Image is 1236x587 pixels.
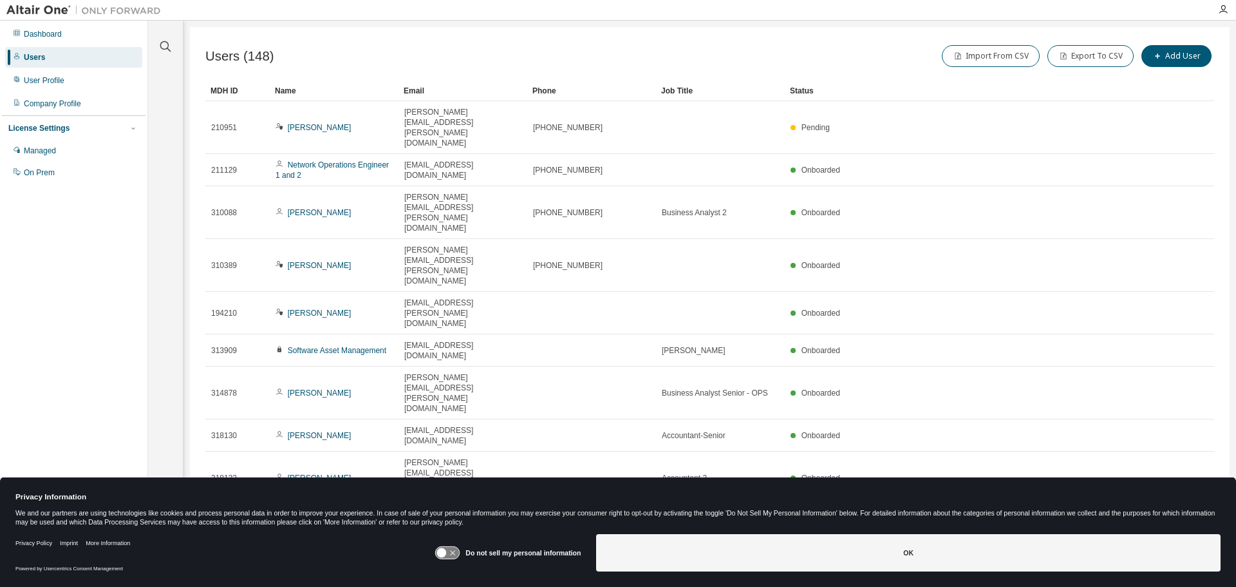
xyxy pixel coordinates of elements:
[211,473,237,483] span: 318132
[801,208,840,217] span: Onboarded
[288,431,351,440] a: [PERSON_NAME]
[288,309,351,318] a: [PERSON_NAME]
[404,107,521,148] span: [PERSON_NAME][EMAIL_ADDRESS][PERSON_NAME][DOMAIN_NAME]
[8,123,70,133] div: License Settings
[801,346,840,355] span: Onboarded
[24,99,81,109] div: Company Profile
[205,49,274,64] span: Users (148)
[288,208,351,217] a: [PERSON_NAME]
[276,160,389,180] a: Network Operations Engineer 1 and 2
[404,457,521,499] span: [PERSON_NAME][EMAIL_ADDRESS][PERSON_NAME][DOMAIN_NAME]
[211,122,237,133] span: 210951
[533,207,603,218] span: [PHONE_NUMBER]
[801,166,840,175] span: Onboarded
[404,192,521,233] span: [PERSON_NAME][EMAIL_ADDRESS][PERSON_NAME][DOMAIN_NAME]
[801,474,840,483] span: Onboarded
[211,308,237,318] span: 194210
[24,52,45,63] div: Users
[288,389,351,398] a: [PERSON_NAME]
[211,165,237,175] span: 211129
[662,207,727,218] span: Business Analyst 2
[801,261,840,270] span: Onboarded
[801,123,830,132] span: Pending
[288,474,351,483] a: [PERSON_NAME]
[404,298,521,329] span: [EMAIL_ADDRESS][PERSON_NAME][DOMAIN_NAME]
[24,29,62,39] div: Dashboard
[24,168,55,178] div: On Prem
[288,261,351,270] a: [PERSON_NAME]
[404,160,521,180] span: [EMAIL_ADDRESS][DOMAIN_NAME]
[404,340,521,361] span: [EMAIL_ADDRESS][DOMAIN_NAME]
[942,45,1040,67] button: Import From CSV
[662,345,726,356] span: [PERSON_NAME]
[662,388,768,398] span: Business Analyst Senior - OPS
[211,207,237,218] span: 310088
[288,123,351,132] a: [PERSON_NAME]
[801,431,840,440] span: Onboarded
[404,372,521,414] span: [PERSON_NAME][EMAIL_ADDRESS][PERSON_NAME][DOMAIN_NAME]
[801,309,840,318] span: Onboarded
[404,81,522,101] div: Email
[1141,45,1212,67] button: Add User
[275,81,393,101] div: Name
[24,75,64,86] div: User Profile
[532,81,651,101] div: Phone
[211,345,237,356] span: 313909
[211,388,237,398] span: 314878
[661,81,780,101] div: Job Title
[211,81,265,101] div: MDH ID
[533,122,603,133] span: [PHONE_NUMBER]
[533,260,603,271] span: [PHONE_NUMBER]
[211,430,237,441] span: 318130
[1047,45,1134,67] button: Export To CSV
[662,430,726,441] span: Accountant-Senior
[6,4,167,17] img: Altair One
[533,165,603,175] span: [PHONE_NUMBER]
[404,245,521,286] span: [PERSON_NAME][EMAIL_ADDRESS][PERSON_NAME][DOMAIN_NAME]
[404,425,521,446] span: [EMAIL_ADDRESS][DOMAIN_NAME]
[662,473,707,483] span: Accountant 3
[288,346,386,355] a: Software Asset Management
[211,260,237,271] span: 310389
[24,146,56,156] div: Managed
[790,81,1147,101] div: Status
[801,389,840,398] span: Onboarded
